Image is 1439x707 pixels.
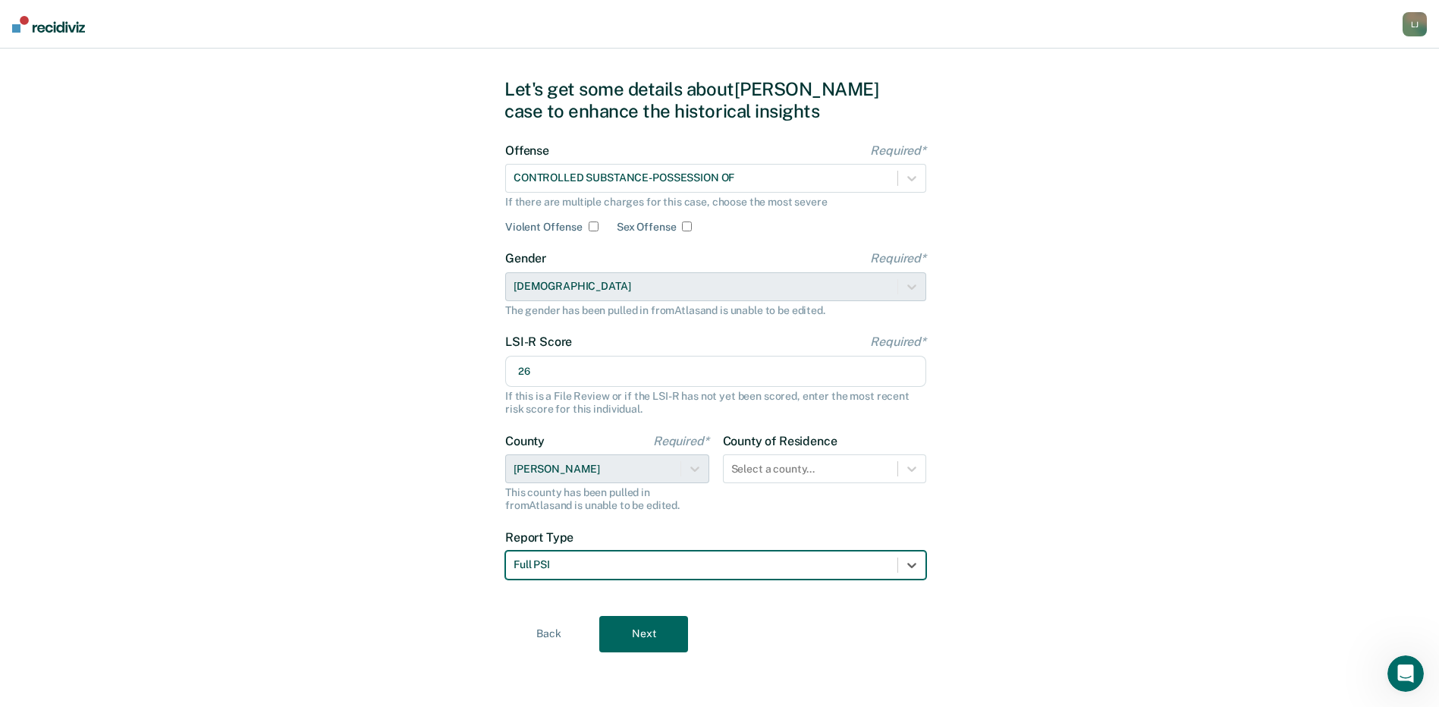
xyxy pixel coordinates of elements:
img: Recidiviz [12,16,85,33]
label: Report Type [505,530,926,545]
label: Sex Offense [617,221,676,234]
iframe: Intercom live chat [1387,655,1424,692]
span: Required* [653,434,709,448]
span: Required* [870,251,926,266]
div: Let's get some details about [PERSON_NAME] case to enhance the historical insights [504,78,935,122]
div: If there are multiple charges for this case, choose the most severe [505,196,926,209]
label: County [505,434,709,448]
label: Gender [505,251,926,266]
label: Violent Offense [505,221,583,234]
button: Next [599,616,688,652]
span: Required* [870,143,926,158]
div: L J [1403,12,1427,36]
label: LSI-R Score [505,335,926,349]
div: This county has been pulled in from Atlas and is unable to be edited. [505,486,709,512]
div: If this is a File Review or if the LSI-R has not yet been scored, enter the most recent risk scor... [505,390,926,416]
button: Back [504,616,593,652]
label: County of Residence [723,434,927,448]
span: Required* [870,335,926,349]
label: Offense [505,143,926,158]
button: LJ [1403,12,1427,36]
div: The gender has been pulled in from Atlas and is unable to be edited. [505,304,926,317]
